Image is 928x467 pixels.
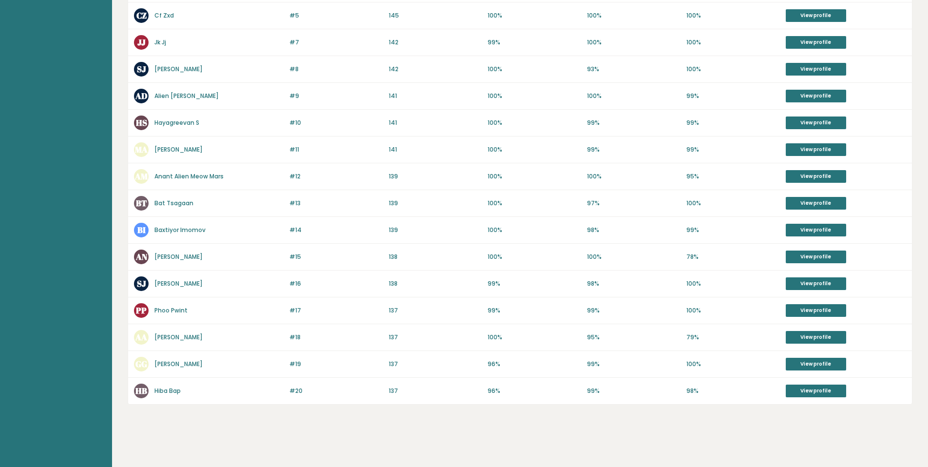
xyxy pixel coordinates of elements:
a: [PERSON_NAME] [154,279,203,288]
p: 138 [389,279,482,288]
a: View profile [786,358,846,370]
a: [PERSON_NAME] [154,360,203,368]
p: 137 [389,360,482,369]
p: #17 [289,306,383,315]
p: 100% [686,360,780,369]
text: AN [135,251,148,262]
p: 100% [488,92,581,100]
p: 100% [488,118,581,127]
p: 137 [389,306,482,315]
text: HB [135,385,147,396]
text: SJ [137,63,146,75]
p: 142 [389,38,482,47]
p: 99% [686,118,780,127]
p: 100% [488,65,581,74]
p: #7 [289,38,383,47]
p: 95% [686,172,780,181]
p: 99% [686,226,780,234]
p: 145 [389,11,482,20]
p: 100% [488,253,581,261]
p: 100% [488,333,581,342]
p: 98% [686,387,780,395]
p: 100% [686,65,780,74]
text: SJ [137,278,146,289]
p: 99% [587,360,681,369]
p: 95% [587,333,681,342]
p: 99% [488,38,581,47]
p: #16 [289,279,383,288]
p: #12 [289,172,383,181]
p: 137 [389,387,482,395]
text: CZ [136,10,147,21]
a: Baxtiyor Imomov [154,226,206,234]
p: 99% [686,92,780,100]
a: Anant Alien Meow Mars [154,172,224,180]
text: BT [136,197,147,209]
p: #9 [289,92,383,100]
p: 141 [389,145,482,154]
p: 100% [587,92,681,100]
p: #19 [289,360,383,369]
a: View profile [786,224,846,236]
a: [PERSON_NAME] [154,253,203,261]
p: 100% [587,253,681,261]
p: 100% [587,172,681,181]
p: 99% [587,306,681,315]
p: 138 [389,253,482,261]
a: Hiba Bap [154,387,181,395]
a: Alien [PERSON_NAME] [154,92,219,100]
p: #18 [289,333,383,342]
p: 97% [587,199,681,208]
p: 96% [488,387,581,395]
text: HS [136,117,147,128]
p: 100% [587,38,681,47]
a: [PERSON_NAME] [154,65,203,73]
p: 100% [686,279,780,288]
p: 100% [686,11,780,20]
p: 99% [488,279,581,288]
p: 79% [686,333,780,342]
p: #15 [289,253,383,261]
p: 98% [587,279,681,288]
p: 99% [587,118,681,127]
p: 141 [389,118,482,127]
a: Phoo Pwint [154,306,188,314]
p: 99% [587,145,681,154]
p: 99% [686,145,780,154]
p: 139 [389,226,482,234]
p: 141 [389,92,482,100]
a: View profile [786,197,846,210]
p: 139 [389,172,482,181]
a: Bat Tsagaan [154,199,193,207]
a: Jk Jj [154,38,166,46]
p: 100% [488,199,581,208]
p: #11 [289,145,383,154]
text: AD [135,90,148,101]
text: AM [134,171,148,182]
p: 100% [686,38,780,47]
p: 137 [389,333,482,342]
a: View profile [786,143,846,156]
p: 142 [389,65,482,74]
a: Hayagreevan S [154,118,199,127]
p: 100% [488,172,581,181]
a: View profile [786,277,846,290]
p: #5 [289,11,383,20]
text: BI [137,224,146,235]
text: AA [135,331,147,343]
a: View profile [786,117,846,129]
a: View profile [786,170,846,183]
a: View profile [786,90,846,102]
p: 100% [488,226,581,234]
p: 99% [587,387,681,395]
a: View profile [786,304,846,317]
p: 98% [587,226,681,234]
a: View profile [786,251,846,263]
a: View profile [786,63,846,76]
p: #10 [289,118,383,127]
a: View profile [786,331,846,344]
p: #8 [289,65,383,74]
p: 93% [587,65,681,74]
p: 100% [587,11,681,20]
text: JJ [137,37,146,48]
